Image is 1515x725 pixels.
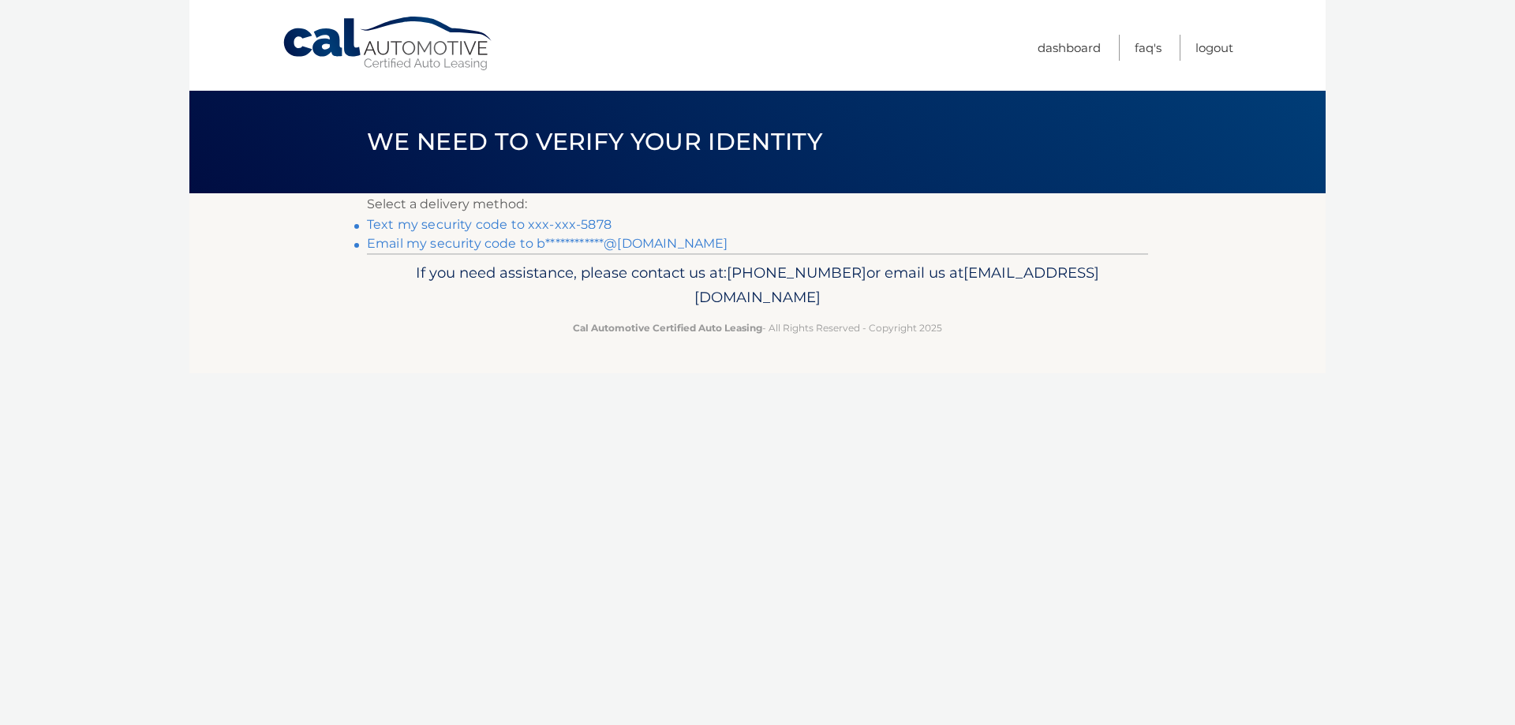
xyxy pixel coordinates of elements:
p: If you need assistance, please contact us at: or email us at [377,260,1138,311]
span: [PHONE_NUMBER] [727,263,866,282]
p: - All Rights Reserved - Copyright 2025 [377,320,1138,336]
a: Cal Automotive [282,16,495,72]
a: Logout [1195,35,1233,61]
a: Dashboard [1038,35,1101,61]
a: Text my security code to xxx-xxx-5878 [367,217,612,232]
strong: Cal Automotive Certified Auto Leasing [573,322,762,334]
p: Select a delivery method: [367,193,1148,215]
a: FAQ's [1135,35,1161,61]
span: We need to verify your identity [367,127,822,156]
